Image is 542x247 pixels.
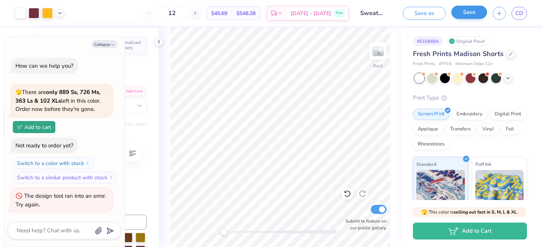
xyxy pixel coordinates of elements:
[413,61,435,67] span: Fresh Prints
[515,9,523,18] span: CD
[236,9,256,17] span: $548.28
[114,40,142,50] span: Personalized Numbers
[373,62,383,69] div: Back
[341,218,387,231] label: Submit to feature on our public gallery.
[451,6,487,19] button: Save
[220,228,227,236] div: Accessibility label
[455,61,493,67] span: Minimum Order: 12 +
[15,88,100,105] strong: only 889 Ss, 726 Ms, 363 Ls & 102 XLs
[15,89,22,96] span: 🫣
[445,124,475,135] div: Transfers
[421,209,428,216] span: 🫣
[92,40,117,48] button: Collapse
[336,11,343,16] span: Free
[416,170,465,208] img: Standard
[452,109,487,120] div: Embroidery
[413,139,449,150] div: Rhinestones
[416,160,436,168] span: Standard
[439,61,452,67] span: # FP16
[291,9,331,17] span: [DATE] - [DATE]
[454,209,517,215] strong: selling out fast in S, M, L & XL
[85,161,90,165] img: Switch to a color with stock
[403,7,446,20] button: Save as
[13,171,117,183] button: Switch to a similar product with stock
[501,124,519,135] div: Foil
[15,142,73,149] div: Not ready to order yet?
[157,6,187,20] input: – –
[413,109,449,120] div: Screen Print
[490,109,526,120] div: Digital Print
[15,88,100,113] span: There are left in this color. Order now before they're gone.
[447,36,489,46] div: Original Proof
[475,160,491,168] span: Puff Ink
[15,62,73,70] div: How can we help you?
[109,175,113,180] img: Switch to a similar product with stock
[17,125,22,129] img: Add to cart
[413,124,443,135] div: Applique
[475,170,524,208] img: Puff Ink
[478,124,499,135] div: Vinyl
[512,7,527,20] a: CD
[13,121,55,133] button: Add to cart
[211,9,227,17] span: $45.69
[13,157,94,169] button: Switch to a color with stock
[413,94,527,102] div: Print Type
[413,223,527,239] button: Add to Cart
[413,49,504,58] span: Fresh Prints Madison Shorts
[116,86,147,96] button: Add Font
[15,192,106,208] div: The design tool ran into an error. Try again.
[421,209,518,215] span: This color is .
[413,36,443,46] div: # 515849A
[370,44,385,59] img: Back
[355,6,391,21] input: Untitled Design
